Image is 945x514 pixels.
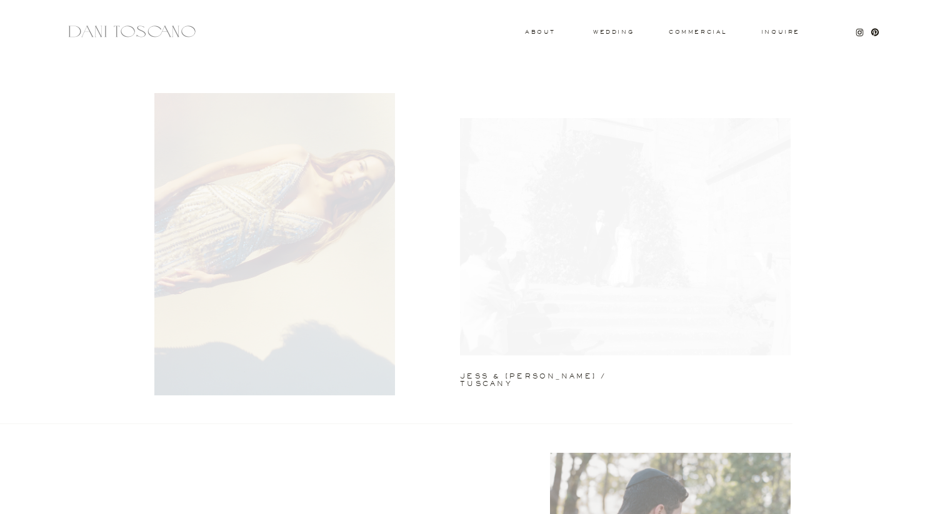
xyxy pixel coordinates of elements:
[761,29,801,36] a: Inquire
[593,29,634,34] a: wedding
[460,373,655,378] a: jess & [PERSON_NAME] / tuscany
[669,29,726,34] a: commercial
[525,29,552,34] a: About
